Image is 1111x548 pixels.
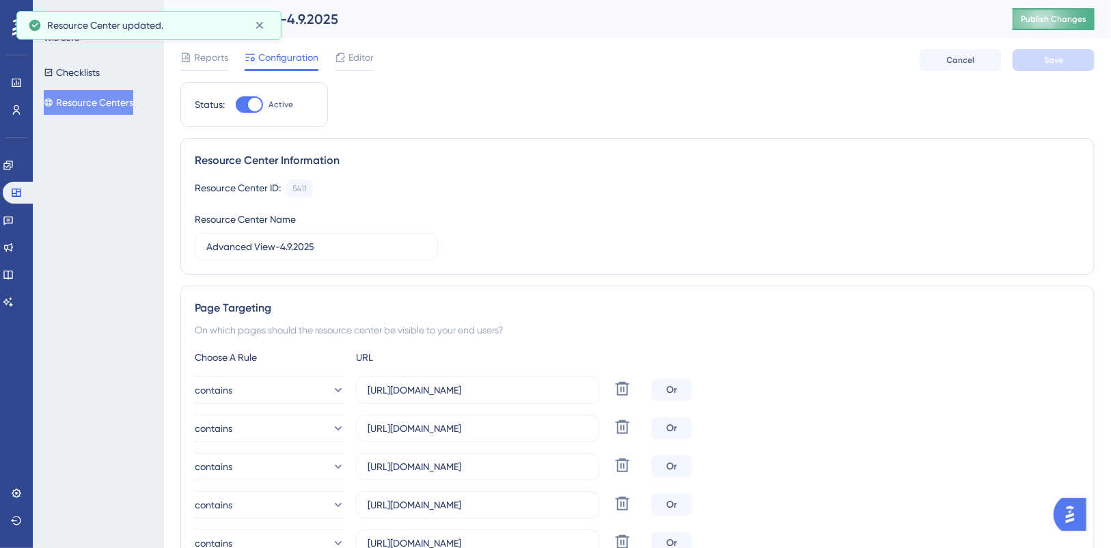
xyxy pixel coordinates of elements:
[356,349,506,366] div: URL
[368,421,588,436] input: yourwebsite.com/path
[1013,8,1095,30] button: Publish Changes
[44,90,133,115] button: Resource Centers
[47,17,163,33] span: Resource Center updated.
[292,183,307,194] div: 5411
[195,349,345,366] div: Choose A Rule
[368,497,588,512] input: yourwebsite.com/path
[195,96,225,113] div: Status:
[269,99,293,110] span: Active
[195,300,1080,316] div: Page Targeting
[44,60,100,85] button: Checklists
[195,376,345,404] button: contains
[1013,49,1095,71] button: Save
[258,49,318,66] span: Configuration
[195,180,281,197] div: Resource Center ID:
[195,453,345,480] button: contains
[1054,494,1095,535] iframe: UserGuiding AI Assistant Launcher
[194,49,228,66] span: Reports
[651,417,692,439] div: Or
[1044,55,1063,66] span: Save
[368,459,588,474] input: yourwebsite.com/path
[947,55,975,66] span: Cancel
[920,49,1002,71] button: Cancel
[195,497,232,513] span: contains
[195,382,232,398] span: contains
[195,152,1080,169] div: Resource Center Information
[651,379,692,401] div: Or
[195,415,345,442] button: contains
[651,456,692,478] div: Or
[651,494,692,516] div: Or
[206,239,426,254] input: Type your Resource Center name
[195,420,232,437] span: contains
[1021,14,1086,25] span: Publish Changes
[195,322,1080,338] div: On which pages should the resource center be visible to your end users?
[195,211,296,228] div: Resource Center Name
[195,458,232,475] span: contains
[195,491,345,519] button: contains
[180,10,978,29] div: Advanced View-4.9.2025
[348,49,374,66] span: Editor
[368,383,588,398] input: yourwebsite.com/path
